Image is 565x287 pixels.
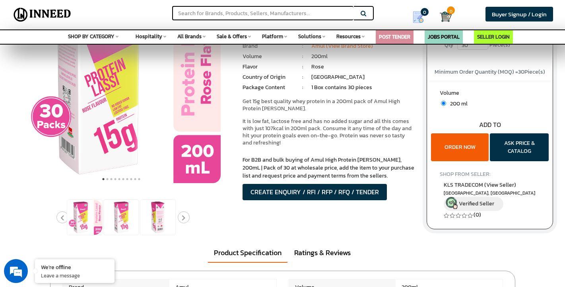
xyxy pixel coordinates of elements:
button: ASK PRICE & CATALOG [490,133,549,161]
li: Flavor [243,63,294,71]
span: Platform [262,33,283,40]
img: Amul High Protein Rose Lassi, 200mL [104,200,139,235]
li: 200ml [311,53,415,61]
a: POST TENDER [379,33,410,41]
button: 4 [113,175,117,183]
button: CREATE ENQUIRY / RFI / RFP / RFQ / TENDER [243,184,387,200]
p: For B2B and bulk buying of Amul High Protein [PERSON_NAME], 200mL | Pack of 30 at wholesale price... [243,156,415,180]
span: SHOP BY CATEGORY [68,33,115,40]
label: Volume [440,89,540,99]
li: [GEOGRAPHIC_DATA] [311,73,415,81]
li: Volume [243,53,294,61]
span: Hospitality [136,33,162,40]
li: : [294,84,311,92]
button: 3 [109,175,113,183]
label: Qty [441,39,457,51]
span: Minimum Order Quantity (MOQ) = Piece(s) [435,68,545,76]
button: Next [178,211,190,223]
span: East Delhi [444,190,536,197]
button: 1 [101,175,105,183]
button: 6 [121,175,125,183]
span: 0 [421,8,429,16]
div: We're offline [41,263,109,271]
li: : [294,42,311,50]
a: JOBS PORTAL [428,33,460,41]
div: ADD TO [427,120,553,129]
span: 0 [447,6,455,14]
span: Piece(s) [489,39,510,51]
input: Search for Brands, Products, Sellers, Manufacturers... [172,6,353,20]
li: Brand [243,42,294,50]
h4: SHOP FROM SELLER: [440,171,540,177]
button: ORDER NOW [431,133,489,161]
span: All Brands [177,33,202,40]
a: (0) [474,211,481,219]
a: Cart 0 [440,8,445,25]
span: Resources [336,33,361,40]
li: Country of Origin [243,73,294,81]
button: 10 [137,175,141,183]
li: Rose [311,63,415,71]
li: Package Content [243,84,294,92]
a: Amul (View Brand Store) [311,42,373,50]
a: KLS TRADECOM (View Seller) [GEOGRAPHIC_DATA], [GEOGRAPHIC_DATA] Verified Seller [444,181,536,211]
button: 7 [125,175,129,183]
img: Amul High Protein Rose Lassi, 200mL [140,200,175,235]
img: inneed-verified-seller-icon.png [446,197,458,209]
img: Amul High Protein Rose Lassi, 200mL [67,200,102,235]
button: 2 [105,175,109,183]
a: Ratings & Reviews [288,244,357,262]
span: Buyer Signup / Login [492,10,547,19]
a: SELLER LOGIN [477,33,510,41]
li: : [294,63,311,71]
img: Cart [440,11,452,23]
button: 8 [129,175,133,183]
li: 1 Box contains 30 pieces [311,84,415,92]
span: 200 ml [446,100,468,108]
img: Show My Quotes [412,11,424,23]
p: It is low fat, lactose free and has no added sugar and all this comes with just 107kcal in 200ml ... [243,118,415,146]
span: Sale & Offers [217,33,247,40]
li: : [294,73,311,81]
p: Leave a message [41,272,109,279]
a: Buyer Signup / Login [485,7,553,21]
button: Previous [56,211,68,223]
li: : [294,53,311,61]
button: 9 [133,175,137,183]
span: KLS TRADECOM [444,181,516,189]
span: Verified Seller [459,199,494,208]
img: Inneed.Market [11,5,74,25]
p: Get 15g best quality whey protein in a 200ml pack of Amul High Protein [PERSON_NAME]. [243,98,415,112]
button: 5 [117,175,121,183]
a: Product Specification [208,244,287,263]
a: my Quotes 0 [403,8,439,26]
span: 30 [518,68,524,76]
span: Solutions [298,33,321,40]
